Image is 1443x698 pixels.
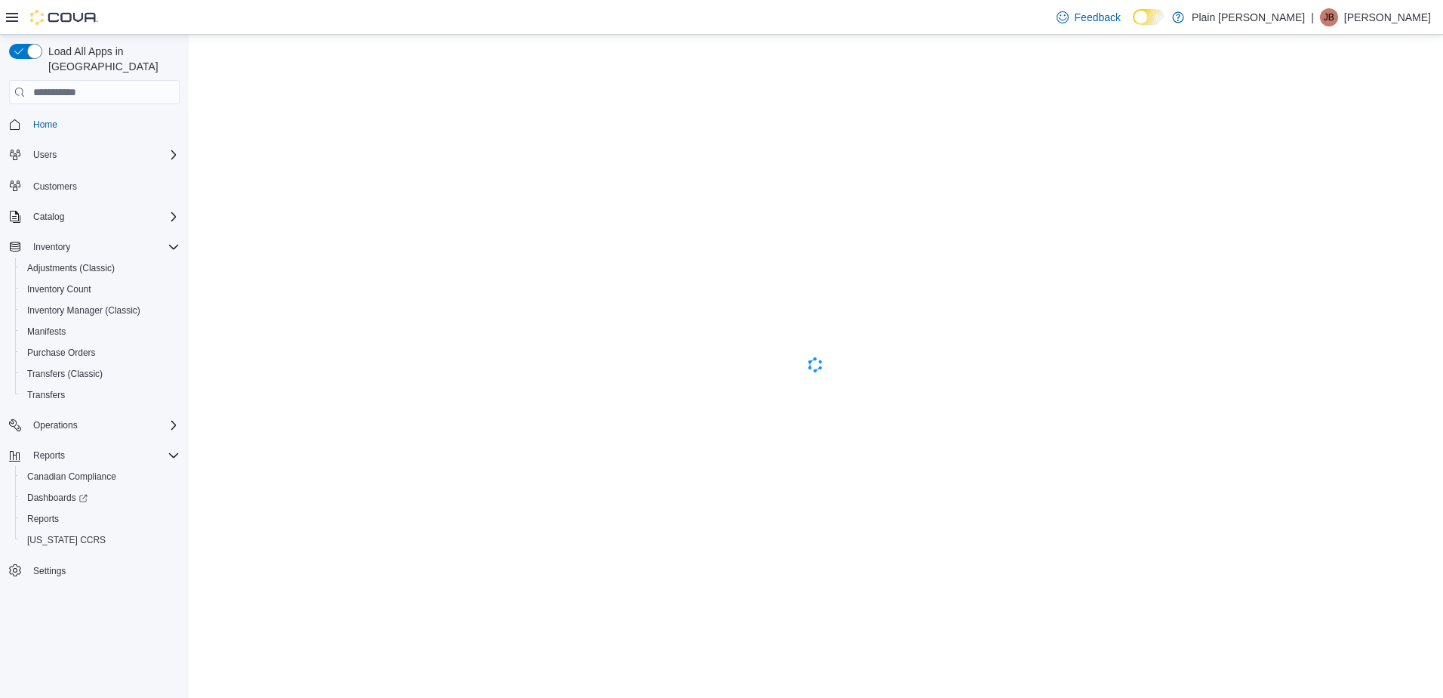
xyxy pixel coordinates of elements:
[27,238,180,256] span: Inventory
[21,531,180,549] span: Washington CCRS
[15,279,186,300] button: Inventory Count
[3,415,186,436] button: Operations
[27,115,180,134] span: Home
[3,560,186,582] button: Settings
[27,446,180,465] span: Reports
[27,304,140,317] span: Inventory Manager (Classic)
[15,300,186,321] button: Inventory Manager (Classic)
[27,208,70,226] button: Catalog
[3,144,186,165] button: Users
[21,323,180,341] span: Manifests
[27,446,71,465] button: Reports
[27,471,116,483] span: Canadian Compliance
[3,174,186,196] button: Customers
[33,211,64,223] span: Catalog
[15,508,186,530] button: Reports
[1075,10,1121,25] span: Feedback
[27,534,106,546] span: [US_STATE] CCRS
[21,301,180,320] span: Inventory Manager (Classic)
[21,259,180,277] span: Adjustments (Classic)
[21,344,180,362] span: Purchase Orders
[21,259,121,277] a: Adjustments (Classic)
[21,386,71,404] a: Transfers
[33,149,57,161] span: Users
[27,238,76,256] button: Inventory
[27,562,72,580] a: Settings
[21,468,122,486] a: Canadian Compliance
[1192,8,1305,26] p: Plain [PERSON_NAME]
[3,236,186,258] button: Inventory
[27,116,63,134] a: Home
[21,489,94,507] a: Dashboards
[27,208,180,226] span: Catalog
[33,119,57,131] span: Home
[21,468,180,486] span: Canadian Compliance
[27,262,115,274] span: Adjustments (Classic)
[21,280,97,298] a: Inventory Count
[21,344,102,362] a: Purchase Orders
[27,492,88,504] span: Dashboards
[27,178,83,196] a: Customers
[33,419,78,431] span: Operations
[27,416,180,434] span: Operations
[15,487,186,508] a: Dashboards
[15,342,186,363] button: Purchase Orders
[27,368,103,380] span: Transfers (Classic)
[21,510,65,528] a: Reports
[1344,8,1431,26] p: [PERSON_NAME]
[3,445,186,466] button: Reports
[1133,25,1134,26] span: Dark Mode
[27,513,59,525] span: Reports
[15,258,186,279] button: Adjustments (Classic)
[15,530,186,551] button: [US_STATE] CCRS
[27,146,63,164] button: Users
[27,416,84,434] button: Operations
[33,181,77,193] span: Customers
[15,385,186,406] button: Transfers
[15,363,186,385] button: Transfers (Classic)
[27,561,180,580] span: Settings
[21,386,180,404] span: Transfers
[30,10,98,25] img: Cova
[1311,8,1314,26] p: |
[33,449,65,462] span: Reports
[1320,8,1338,26] div: Jen Boyd
[27,326,66,338] span: Manifests
[21,510,180,528] span: Reports
[21,489,180,507] span: Dashboards
[27,176,180,195] span: Customers
[21,280,180,298] span: Inventory Count
[27,146,180,164] span: Users
[33,565,66,577] span: Settings
[3,113,186,135] button: Home
[27,283,91,295] span: Inventory Count
[21,301,146,320] a: Inventory Manager (Classic)
[21,531,112,549] a: [US_STATE] CCRS
[33,241,70,253] span: Inventory
[1324,8,1334,26] span: JB
[21,365,180,383] span: Transfers (Classic)
[21,365,109,383] a: Transfers (Classic)
[27,389,65,401] span: Transfers
[21,323,72,341] a: Manifests
[1133,9,1165,25] input: Dark Mode
[27,347,96,359] span: Purchase Orders
[42,44,180,74] span: Load All Apps in [GEOGRAPHIC_DATA]
[9,107,180,621] nav: Complex example
[3,206,186,227] button: Catalog
[1051,2,1127,32] a: Feedback
[15,466,186,487] button: Canadian Compliance
[15,321,186,342] button: Manifests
